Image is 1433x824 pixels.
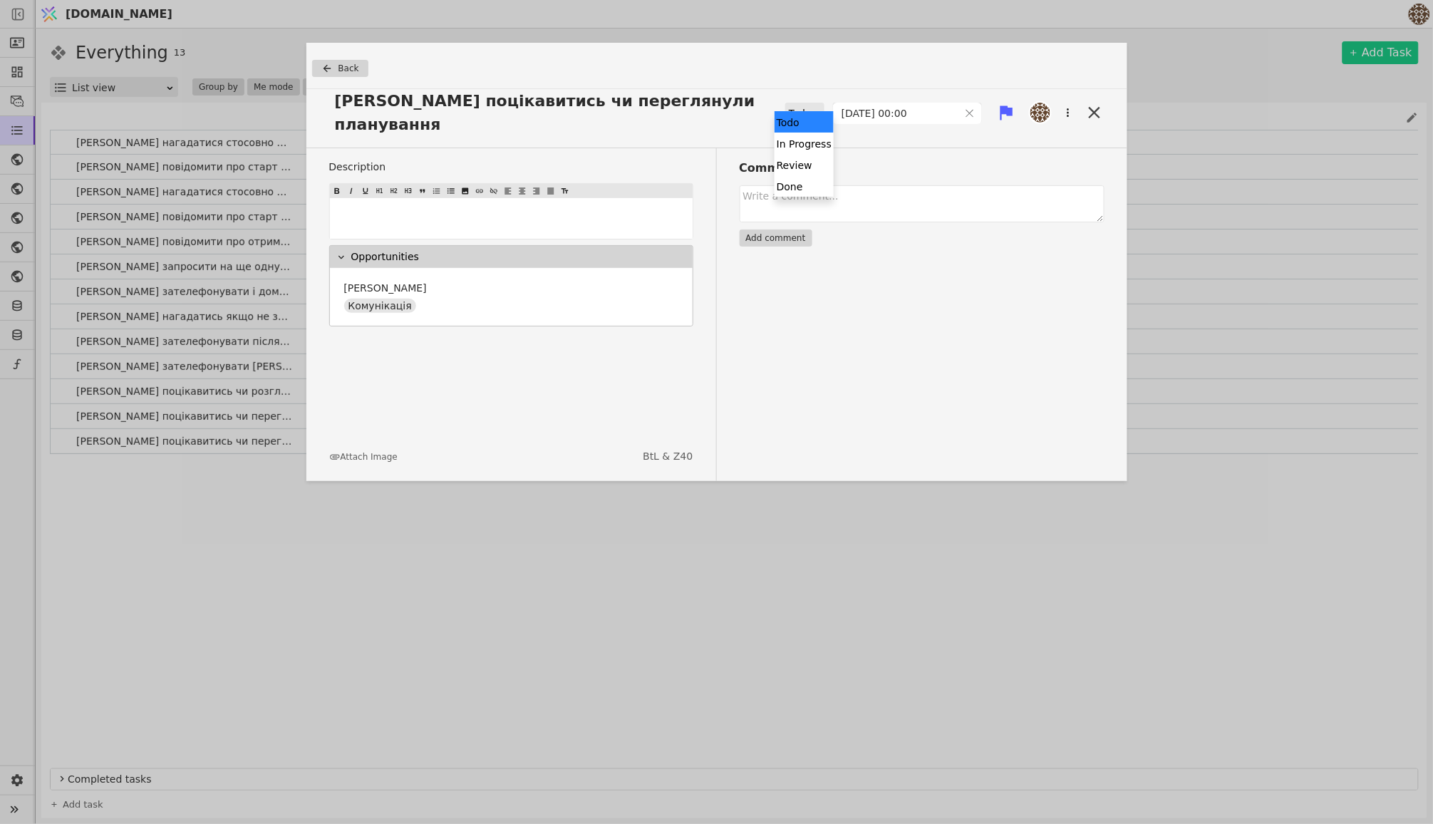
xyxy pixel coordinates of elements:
[775,154,834,175] div: Review
[740,230,812,247] button: Add comment
[1030,103,1050,123] img: an
[740,160,1105,177] h3: Comments
[344,281,427,296] p: [PERSON_NAME]
[329,89,785,136] span: [PERSON_NAME] поцікавитись чи переглянули планування
[329,450,398,463] button: Attach Image
[344,299,416,313] div: Комунікація
[965,108,975,118] svg: close
[351,249,420,264] p: Opportunities
[789,103,812,123] div: Todo
[643,449,693,464] a: BtL & Z40
[965,108,975,118] button: Clear
[775,111,834,133] div: Todo
[329,160,693,175] label: Description
[338,62,359,75] span: Back
[834,103,958,123] input: dd.MM.yyyy HH:mm
[775,133,834,154] div: In Progress
[775,175,834,197] div: Done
